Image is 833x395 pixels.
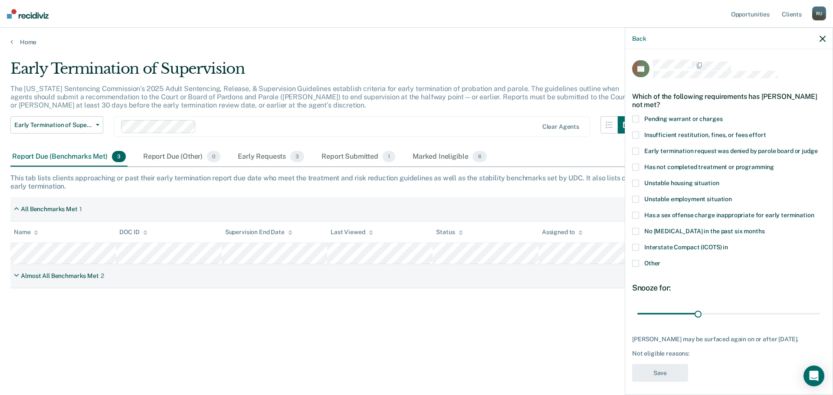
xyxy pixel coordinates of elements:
button: Save [632,364,688,382]
span: 1 [383,151,395,162]
span: 0 [207,151,220,162]
div: Status [436,229,462,236]
div: Report Due (Benchmarks Met) [10,147,128,166]
span: Unstable housing situation [644,180,719,186]
span: Has not completed treatment or programming [644,163,774,170]
div: Report Due (Other) [141,147,222,166]
div: Which of the following requirements has [PERSON_NAME] not met? [632,85,826,115]
div: Not eligible reasons: [632,350,826,357]
div: Last Viewed [331,229,373,236]
div: Name [14,229,38,236]
div: DOC ID [119,229,147,236]
div: Early Termination of Supervision [10,60,635,85]
p: The [US_STATE] Sentencing Commission’s 2025 Adult Sentencing, Release, & Supervision Guidelines e... [10,85,628,109]
div: 1 [79,206,82,213]
div: All Benchmarks Met [21,206,77,213]
span: Early termination request was denied by parole board or judge [644,147,817,154]
span: Early Termination of Supervision [14,121,92,129]
div: Almost All Benchmarks Met [21,272,99,280]
div: Snooze for: [632,283,826,293]
div: 2 [101,272,104,280]
div: Assigned to [542,229,583,236]
a: Home [10,38,823,46]
span: Interstate Compact (ICOTS) in [644,244,728,251]
div: Supervision End Date [225,229,292,236]
div: Open Intercom Messenger [803,366,824,386]
span: Other [644,260,660,267]
span: 3 [112,151,126,162]
div: R U [812,7,826,20]
div: Early Requests [236,147,306,166]
div: [PERSON_NAME] may be surfaced again on or after [DATE]. [632,335,826,343]
div: Report Submitted [320,147,397,166]
span: 6 [472,151,486,162]
span: 3 [290,151,304,162]
span: Unstable employment situation [644,196,732,202]
span: Pending warrant or charges [644,115,722,122]
div: Clear agents [542,123,579,131]
span: Has a sex offense charge inappropriate for early termination [644,212,814,219]
img: Recidiviz [7,9,49,19]
button: Back [632,35,646,42]
span: No [MEDICAL_DATA] in the past six months [644,228,764,235]
span: Insufficient restitution, fines, or fees effort [644,131,766,138]
div: Marked Ineligible [411,147,489,166]
div: This tab lists clients approaching or past their early termination report due date who meet the t... [10,174,823,190]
